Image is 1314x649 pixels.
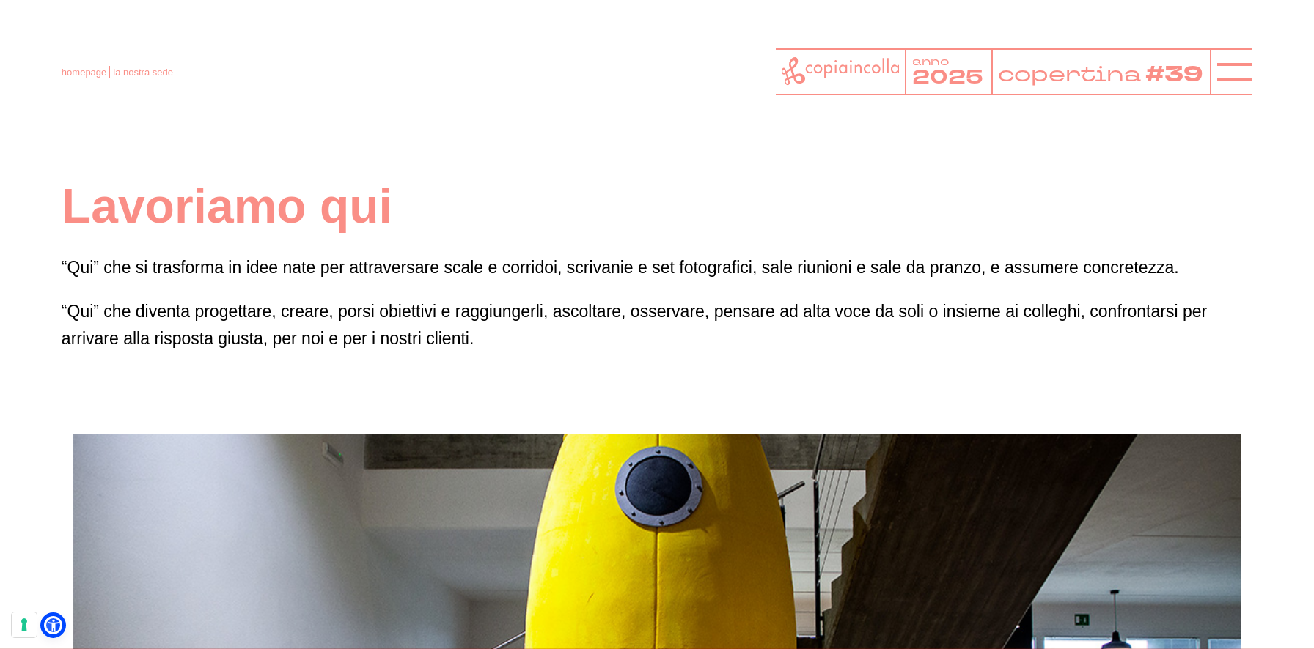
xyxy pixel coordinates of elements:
[998,59,1141,88] tspan: copertina
[113,67,173,78] span: la nostra sede
[62,67,106,78] a: homepage
[44,616,62,634] a: Open Accessibility Menu
[62,176,1252,237] h1: Lavoriamo qui
[912,53,950,69] tspan: anno
[912,64,985,92] tspan: 2025
[62,298,1252,352] p: “Qui” che diventa progettare, creare, porsi obiettivi e raggiungerli, ascoltare, osservare, pensa...
[12,612,37,637] button: Le tue preferenze relative al consenso per le tecnologie di tracciamento
[1145,59,1203,90] tspan: #39
[62,254,1252,281] p: “Qui” che si trasforma in idee nate per attraversare scale e corridoi, scrivanie e set fotografic...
